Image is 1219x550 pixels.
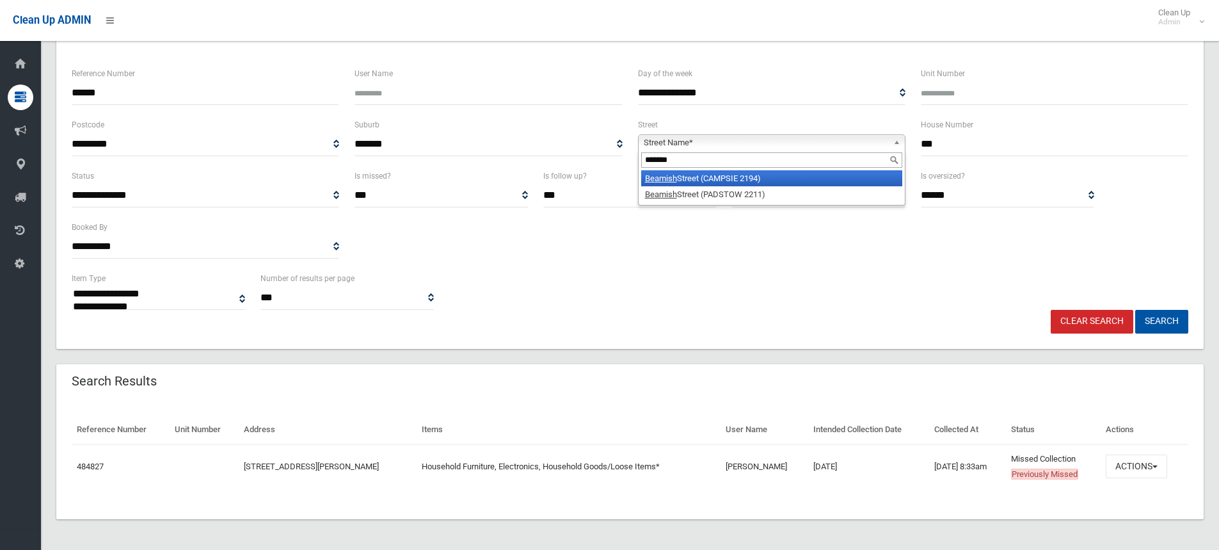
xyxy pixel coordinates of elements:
label: Number of results per page [260,271,355,286]
li: Street (CAMPSIE 2194) [641,170,902,186]
td: [PERSON_NAME] [721,444,808,489]
th: Status [1006,416,1101,444]
span: Clean Up [1152,8,1203,27]
label: Day of the week [638,67,692,81]
th: User Name [721,416,808,444]
em: Beamish [645,190,677,199]
span: Clean Up ADMIN [13,14,91,26]
a: [STREET_ADDRESS][PERSON_NAME] [244,462,379,471]
span: Street Name* [644,135,888,150]
td: [DATE] [808,444,929,489]
button: Search [1135,310,1188,334]
label: Unit Number [921,67,965,81]
label: House Number [921,118,973,132]
label: Item Type [72,271,106,286]
a: Clear Search [1051,310,1133,334]
em: Beamish [645,174,677,183]
label: Is follow up? [543,169,587,183]
th: Address [239,416,417,444]
td: Household Furniture, Electronics, Household Goods/Loose Items* [417,444,721,489]
label: Postcode [72,118,104,132]
label: Street [638,118,658,132]
button: Actions [1106,455,1167,478]
label: Booked By [72,220,108,234]
label: Suburb [355,118,379,132]
td: Missed Collection [1006,444,1101,489]
label: Reference Number [72,67,135,81]
th: Unit Number [170,416,239,444]
th: Actions [1101,416,1188,444]
th: Items [417,416,721,444]
th: Intended Collection Date [808,416,929,444]
th: Collected At [929,416,1006,444]
li: Street (PADSTOW 2211) [641,186,902,202]
label: Is missed? [355,169,391,183]
header: Search Results [56,369,172,394]
th: Reference Number [72,416,170,444]
small: Admin [1158,17,1190,27]
label: Status [72,169,94,183]
span: Previously Missed [1011,469,1078,480]
label: User Name [355,67,393,81]
a: 484827 [77,462,104,471]
td: [DATE] 8:33am [929,444,1006,489]
label: Is oversized? [921,169,965,183]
